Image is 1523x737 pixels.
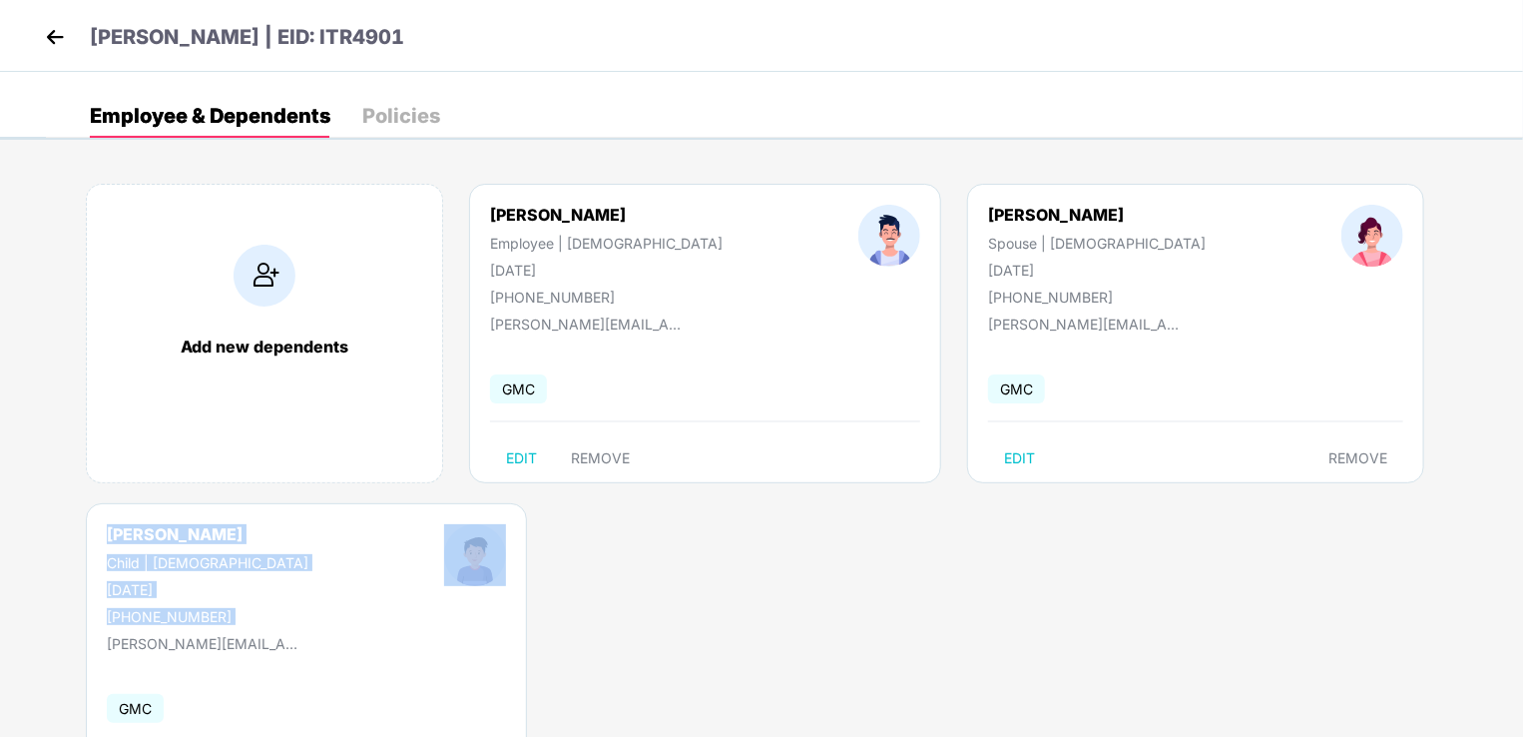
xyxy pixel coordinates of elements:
[490,316,690,333] div: [PERSON_NAME][EMAIL_ADDRESS][DOMAIN_NAME]
[107,694,164,723] span: GMC
[490,205,723,225] div: [PERSON_NAME]
[40,22,70,52] img: back
[107,524,308,544] div: [PERSON_NAME]
[234,245,295,307] img: addIcon
[988,374,1045,403] span: GMC
[1328,450,1387,466] span: REMOVE
[988,262,1206,279] div: [DATE]
[506,450,537,466] span: EDIT
[988,205,1206,225] div: [PERSON_NAME]
[988,316,1188,333] div: [PERSON_NAME][EMAIL_ADDRESS][DOMAIN_NAME]
[107,608,308,625] div: [PHONE_NUMBER]
[490,262,723,279] div: [DATE]
[107,635,306,652] div: [PERSON_NAME][EMAIL_ADDRESS][DOMAIN_NAME]
[571,450,630,466] span: REMOVE
[490,442,553,474] button: EDIT
[490,289,723,306] div: [PHONE_NUMBER]
[490,235,723,252] div: Employee | [DEMOGRAPHIC_DATA]
[988,235,1206,252] div: Spouse | [DEMOGRAPHIC_DATA]
[1004,450,1035,466] span: EDIT
[1312,442,1403,474] button: REMOVE
[988,289,1206,306] div: [PHONE_NUMBER]
[988,442,1051,474] button: EDIT
[90,106,330,126] div: Employee & Dependents
[444,524,506,586] img: profileImage
[107,337,422,357] div: Add new dependents
[362,106,440,126] div: Policies
[555,442,646,474] button: REMOVE
[107,554,308,571] div: Child | [DEMOGRAPHIC_DATA]
[490,374,547,403] span: GMC
[858,205,920,267] img: profileImage
[90,22,404,53] p: [PERSON_NAME] | EID: ITR4901
[1341,205,1403,267] img: profileImage
[107,581,308,598] div: [DATE]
